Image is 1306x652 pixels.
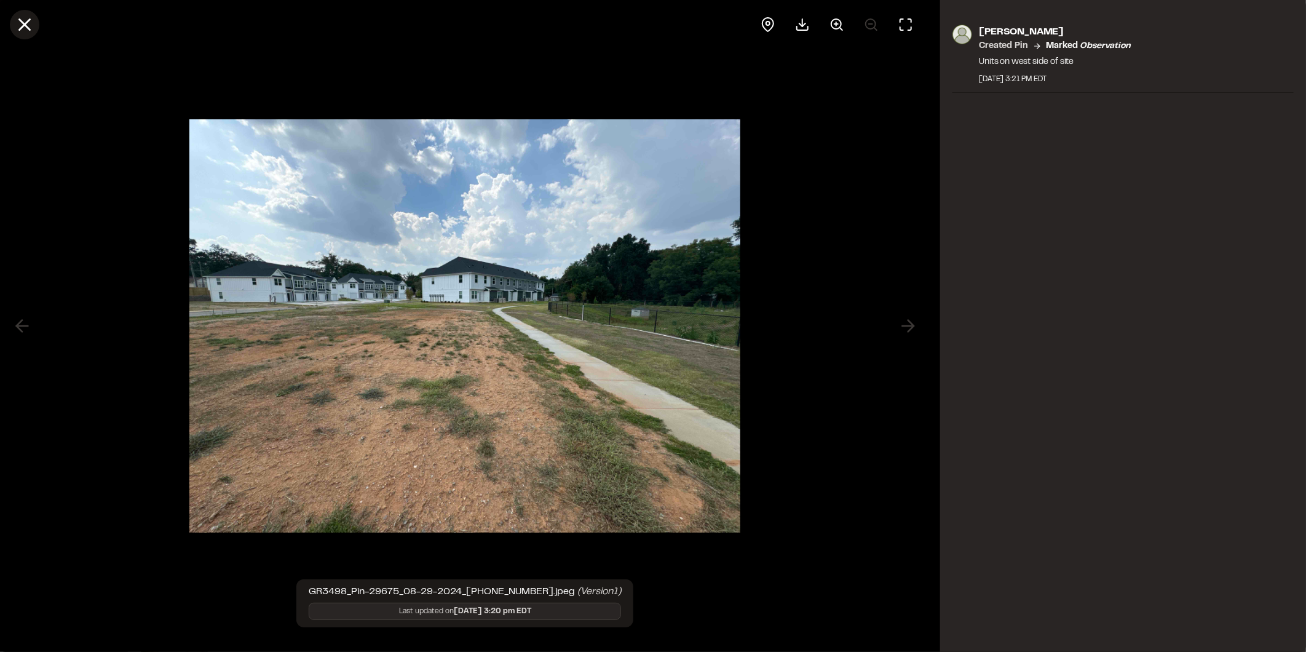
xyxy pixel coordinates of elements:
[753,10,783,39] div: View pin on map
[10,10,39,39] button: Close modal
[979,55,1131,69] p: Units on west side of site
[979,74,1131,85] div: [DATE] 3:21 PM EDT
[952,25,972,44] img: photo
[891,10,920,39] button: Toggle Fullscreen
[189,107,740,545] img: file
[979,39,1028,53] p: Created Pin
[1047,39,1131,53] p: Marked
[979,25,1131,39] p: [PERSON_NAME]
[822,10,852,39] button: Zoom in
[1080,42,1131,50] em: observation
